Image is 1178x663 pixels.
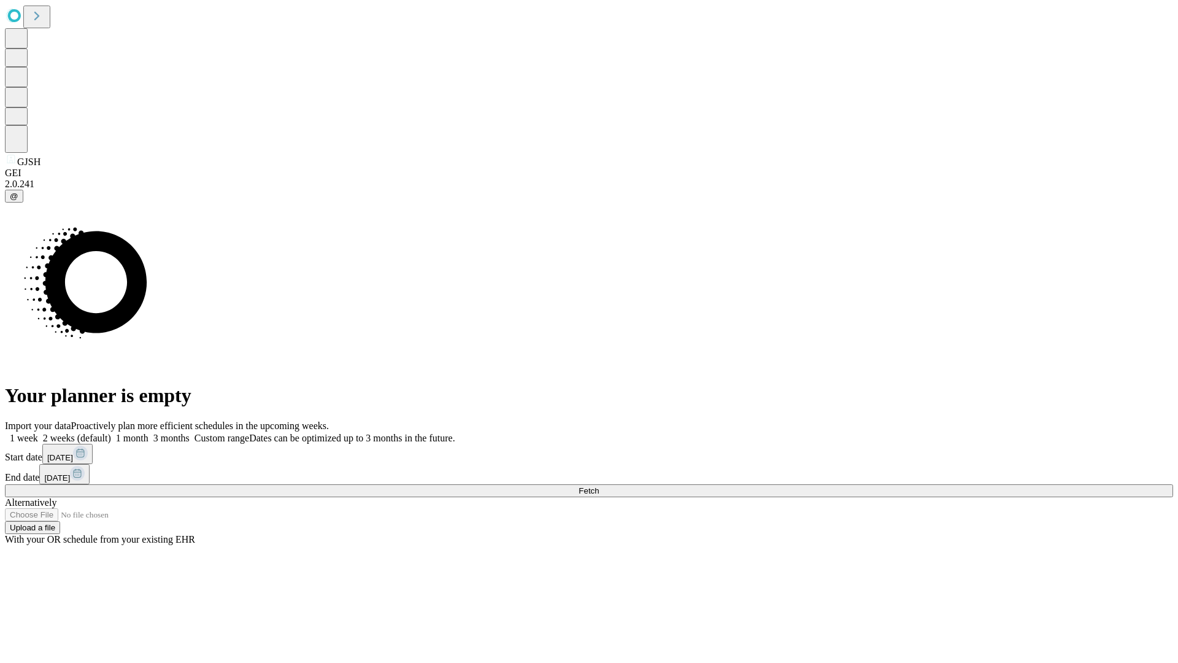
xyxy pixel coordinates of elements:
button: Upload a file [5,521,60,534]
span: 1 week [10,433,38,443]
span: GJSH [17,157,40,167]
div: 2.0.241 [5,179,1173,190]
span: With your OR schedule from your existing EHR [5,534,195,545]
span: Import your data [5,421,71,431]
h1: Your planner is empty [5,384,1173,407]
span: Custom range [194,433,249,443]
span: 1 month [116,433,148,443]
span: [DATE] [47,453,73,462]
span: 3 months [153,433,190,443]
span: Alternatively [5,497,56,508]
span: Proactively plan more efficient schedules in the upcoming weeks. [71,421,329,431]
div: Start date [5,444,1173,464]
div: End date [5,464,1173,484]
span: @ [10,192,18,201]
button: [DATE] [42,444,93,464]
span: 2 weeks (default) [43,433,111,443]
button: Fetch [5,484,1173,497]
button: [DATE] [39,464,90,484]
span: [DATE] [44,473,70,483]
div: GEI [5,168,1173,179]
button: @ [5,190,23,203]
span: Fetch [579,486,599,495]
span: Dates can be optimized up to 3 months in the future. [249,433,455,443]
